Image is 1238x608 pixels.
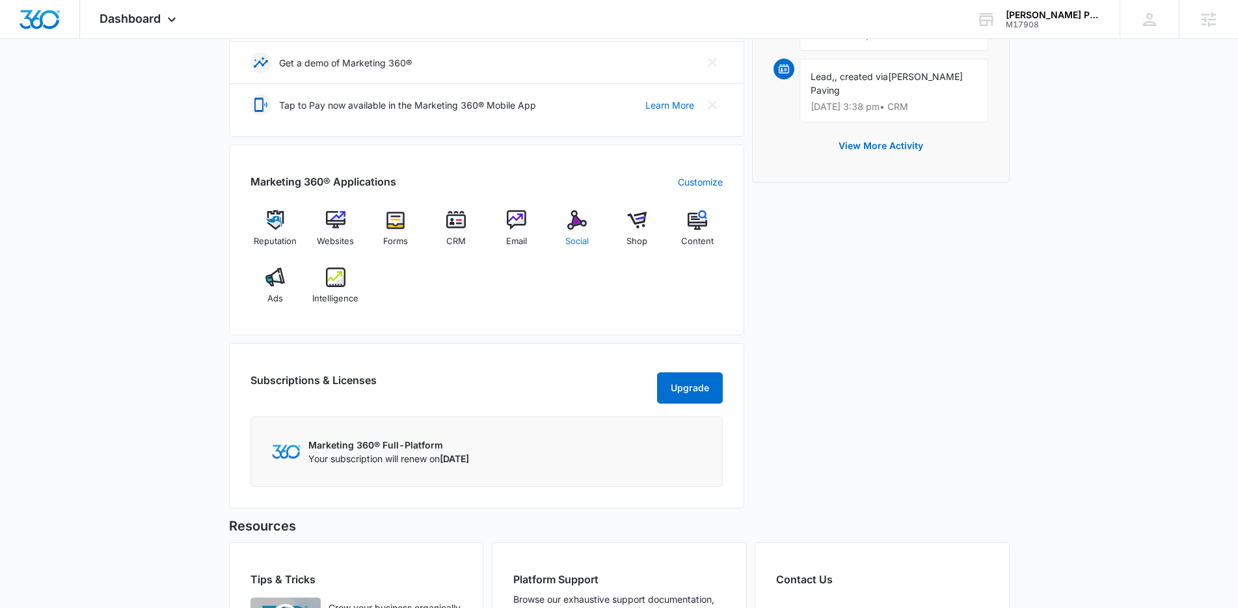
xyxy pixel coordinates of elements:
a: Content [673,210,723,257]
span: Lead, [811,71,835,82]
h2: Platform Support [513,572,725,587]
p: Tap to Pay now available in the Marketing 360® Mobile App [279,98,536,112]
h2: Contact Us [776,572,988,587]
span: Reputation [254,235,297,248]
h2: Marketing 360® Applications [250,174,396,189]
button: Close [702,94,723,115]
a: Email [492,210,542,257]
span: Email [506,235,527,248]
span: Intelligence [312,292,358,305]
p: Marketing 360® Full-Platform [308,438,469,452]
p: [DATE] 3:38 pm • CRM [811,102,977,111]
a: Customize [678,175,723,189]
a: CRM [431,210,481,257]
span: Ads [267,292,283,305]
a: Ads [250,268,301,314]
span: [DATE] [440,453,469,464]
button: Close [702,52,723,73]
span: Dashboard [100,12,161,25]
a: Intelligence [310,268,360,314]
span: CRM [446,235,466,248]
a: Reputation [250,210,301,257]
span: Social [565,235,589,248]
h2: Tips & Tricks [250,572,463,587]
h5: Resources [229,516,1010,536]
img: Marketing 360 Logo [272,445,301,458]
a: Shop [612,210,662,257]
p: Your subscription will renew on [308,452,469,465]
a: Forms [371,210,421,257]
h2: Subscriptions & Licenses [250,372,377,398]
button: Upgrade [657,372,723,404]
button: View More Activity [826,130,936,161]
span: Websites [317,235,354,248]
p: [DATE] 4:01 pm • CRM [811,31,977,40]
span: Content [681,235,714,248]
p: Get a demo of Marketing 360® [279,56,412,70]
div: account name [1006,10,1101,20]
a: Websites [310,210,360,257]
a: Learn More [645,98,694,112]
span: , created via [835,71,888,82]
a: Social [552,210,602,257]
span: Forms [383,235,408,248]
div: account id [1006,20,1101,29]
span: Shop [626,235,647,248]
